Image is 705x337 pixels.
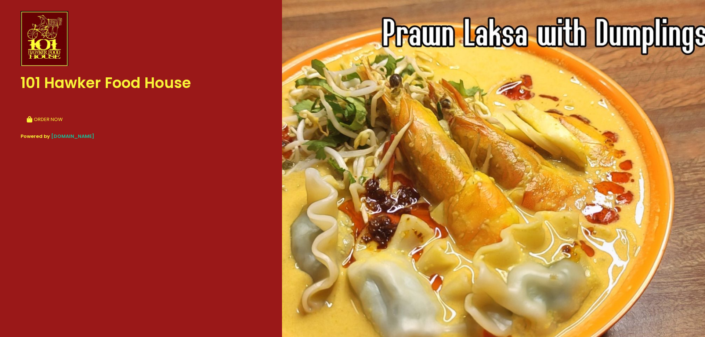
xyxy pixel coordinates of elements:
div: 101 Hawker Food House [21,66,261,100]
img: 101 Hawker Food House [21,11,68,66]
button: ORDER NOW [21,111,69,128]
div: Powered by [21,133,261,140]
a: [DOMAIN_NAME] [51,133,94,140]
